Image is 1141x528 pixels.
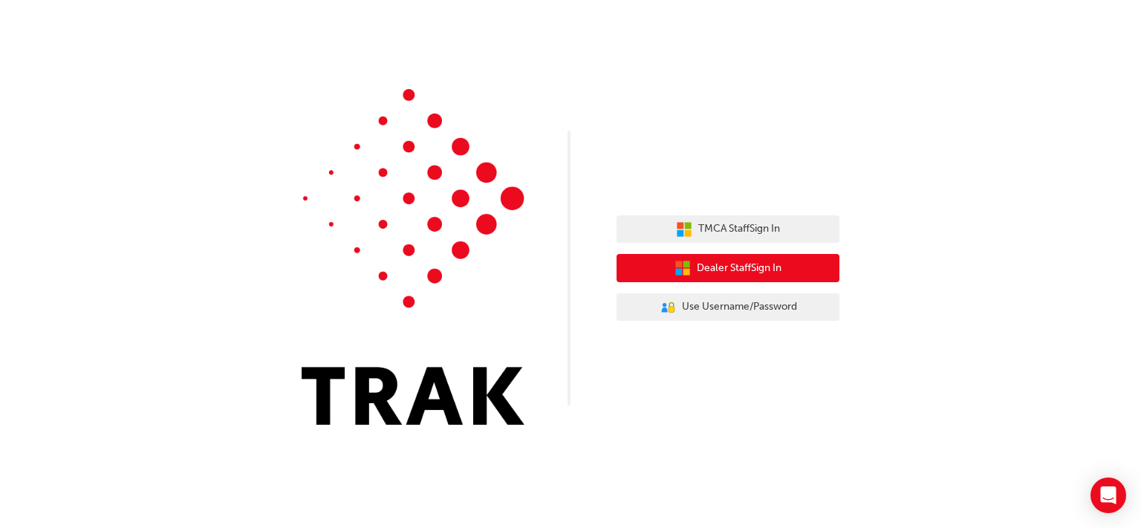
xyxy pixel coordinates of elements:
[302,89,524,425] img: Trak
[617,293,839,322] button: Use Username/Password
[697,260,781,277] span: Dealer Staff Sign In
[1090,478,1126,513] div: Open Intercom Messenger
[698,221,780,238] span: TMCA Staff Sign In
[682,299,797,316] span: Use Username/Password
[617,254,839,282] button: Dealer StaffSign In
[617,215,839,244] button: TMCA StaffSign In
